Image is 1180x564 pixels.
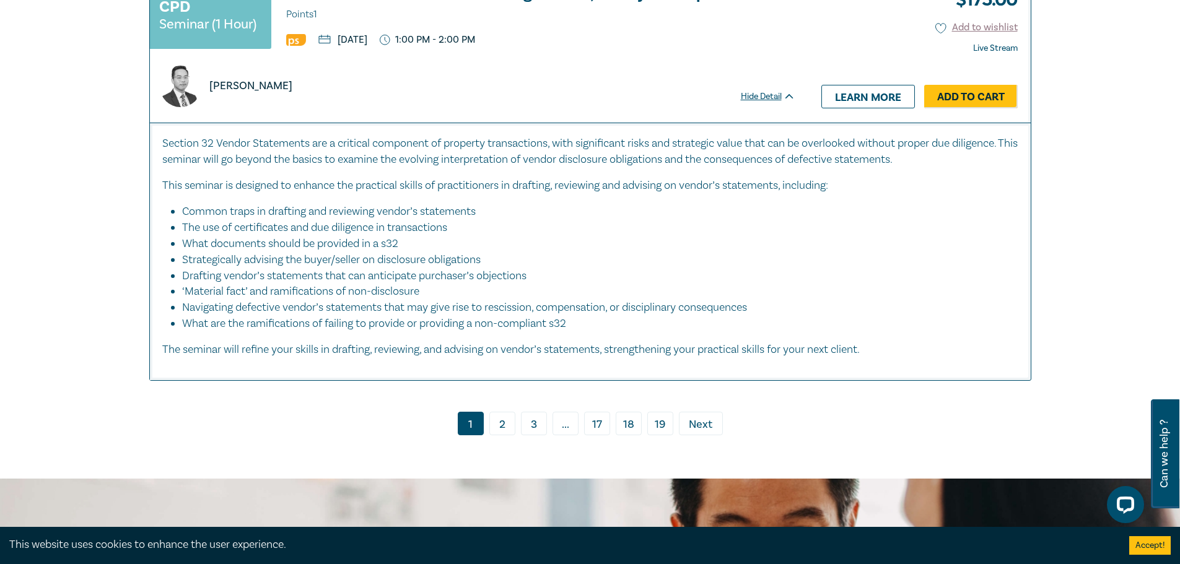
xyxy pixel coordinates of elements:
[182,220,1006,236] li: The use of certificates and due diligence in transactions
[821,85,915,108] a: Learn more
[458,412,484,435] a: 1
[162,342,1018,358] p: The seminar will refine your skills in drafting, reviewing, and advising on vendor’s statements, ...
[182,268,1006,284] li: Drafting vendor’s statements that can anticipate purchaser’s objections
[741,90,809,103] div: Hide Detail
[689,417,712,433] span: Next
[521,412,547,435] a: 3
[160,66,201,107] img: https://s3.ap-southeast-2.amazonaws.com/leo-cussen-store-production-content/Contacts/Bao%20Ngo/Ba...
[182,204,1006,220] li: Common traps in drafting and reviewing vendor’s statements
[182,236,1006,252] li: What documents should be provided in a s32
[9,537,1111,553] div: This website uses cookies to enhance the user experience.
[616,412,642,435] a: 18
[209,78,292,94] p: [PERSON_NAME]
[489,412,515,435] a: 2
[1097,481,1149,533] iframe: LiveChat chat widget
[935,20,1018,35] button: Add to wishlist
[159,18,256,30] small: Seminar (1 Hour)
[162,136,1018,168] p: Section 32 Vendor Statements are a critical component of property transactions, with significant ...
[679,412,723,435] a: Next
[1129,536,1171,555] button: Accept cookies
[182,300,1006,316] li: Navigating defective vendor’s statements that may give rise to rescission, compensation, or disci...
[647,412,673,435] a: 19
[182,252,1006,268] li: Strategically advising the buyer/seller on disclosure obligations
[973,43,1018,54] strong: Live Stream
[1158,407,1170,501] span: Can we help ?
[162,178,1018,194] p: This seminar is designed to enhance the practical skills of practitioners in drafting, reviewing ...
[924,85,1018,108] a: Add to Cart
[553,412,579,435] span: ...
[182,316,1018,332] li: What are the ramifications of failing to provide or providing a non-compliant s32
[584,412,610,435] a: 17
[318,35,367,45] p: [DATE]
[182,284,1006,300] li: ‘Material fact’ and ramifications of non-disclosure
[380,34,476,46] p: 1:00 PM - 2:00 PM
[286,34,306,46] img: Professional Skills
